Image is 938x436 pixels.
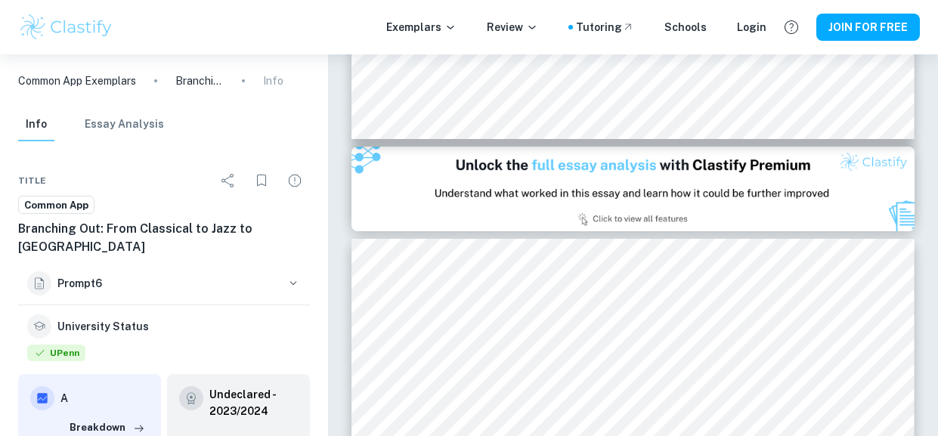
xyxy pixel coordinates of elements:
[18,262,310,305] button: Prompt6
[263,73,283,89] p: Info
[280,165,310,196] div: Report issue
[85,108,164,141] button: Essay Analysis
[18,174,46,187] span: Title
[246,165,277,196] div: Bookmark
[60,390,149,407] h6: A
[18,220,310,256] h6: Branching Out: From Classical to Jazz to [GEOGRAPHIC_DATA]
[18,108,54,141] button: Info
[779,14,804,40] button: Help and Feedback
[18,12,114,42] img: Clastify logo
[57,318,149,335] h6: University Status
[576,19,634,36] a: Tutoring
[737,19,766,36] a: Login
[57,275,280,292] h6: Prompt 6
[27,345,85,361] span: UPenn
[18,73,136,89] a: Common App Exemplars
[386,19,457,36] p: Exemplars
[27,345,85,365] div: Accepted: University of Pennsylvania
[487,19,538,36] p: Review
[213,165,243,196] div: Share
[209,386,298,419] a: Undeclared - 2023/2024
[18,196,94,215] a: Common App
[816,14,920,41] button: JOIN FOR FREE
[664,19,707,36] a: Schools
[19,198,94,213] span: Common App
[175,73,224,89] p: Branching Out: From Classical to Jazz to [GEOGRAPHIC_DATA]
[351,147,915,231] img: Ad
